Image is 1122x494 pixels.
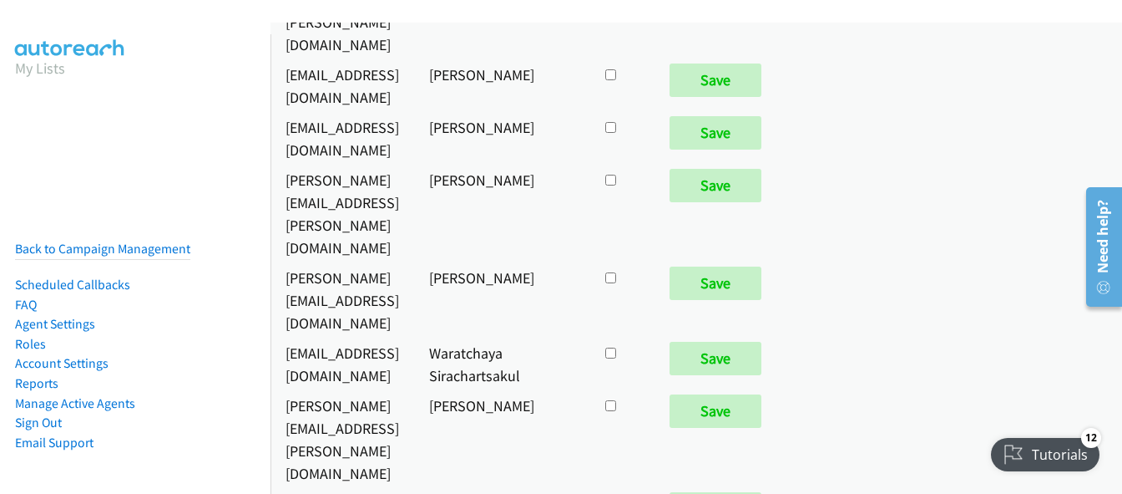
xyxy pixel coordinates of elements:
a: Scheduled Callbacks [15,277,130,293]
a: Roles [15,336,46,352]
a: Account Settings [15,355,109,371]
td: [PERSON_NAME] [414,59,587,112]
input: Save [670,267,761,300]
input: Save [670,395,761,428]
td: [EMAIL_ADDRESS][DOMAIN_NAME] [270,338,414,390]
a: Reports [15,375,58,391]
td: [EMAIL_ADDRESS][DOMAIN_NAME] [270,112,414,165]
td: [PERSON_NAME][EMAIL_ADDRESS][PERSON_NAME][DOMAIN_NAME] [270,165,414,262]
td: [PERSON_NAME] [414,112,587,165]
iframe: Resource Center [1074,181,1122,313]
a: Email Support [15,435,93,451]
a: Manage Active Agents [15,395,135,411]
td: [PERSON_NAME][EMAIL_ADDRESS][DOMAIN_NAME] [270,262,414,338]
td: [PERSON_NAME] [414,262,587,338]
input: Save [670,169,761,202]
a: Sign Out [15,415,62,430]
td: [EMAIL_ADDRESS][DOMAIN_NAME] [270,59,414,112]
iframe: Checklist [981,421,1109,481]
input: Save [670,342,761,375]
a: Back to Campaign Management [15,241,190,257]
a: Agent Settings [15,316,95,332]
input: Save [670,116,761,150]
a: My Lists [15,59,65,78]
td: [PERSON_NAME][EMAIL_ADDRESS][PERSON_NAME][DOMAIN_NAME] [270,390,414,488]
td: Waratchaya Sirachartsakul [414,338,587,390]
td: [PERSON_NAME] [414,165,587,262]
td: [PERSON_NAME] [414,390,587,488]
input: Save [670,64,761,97]
a: FAQ [15,297,37,313]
